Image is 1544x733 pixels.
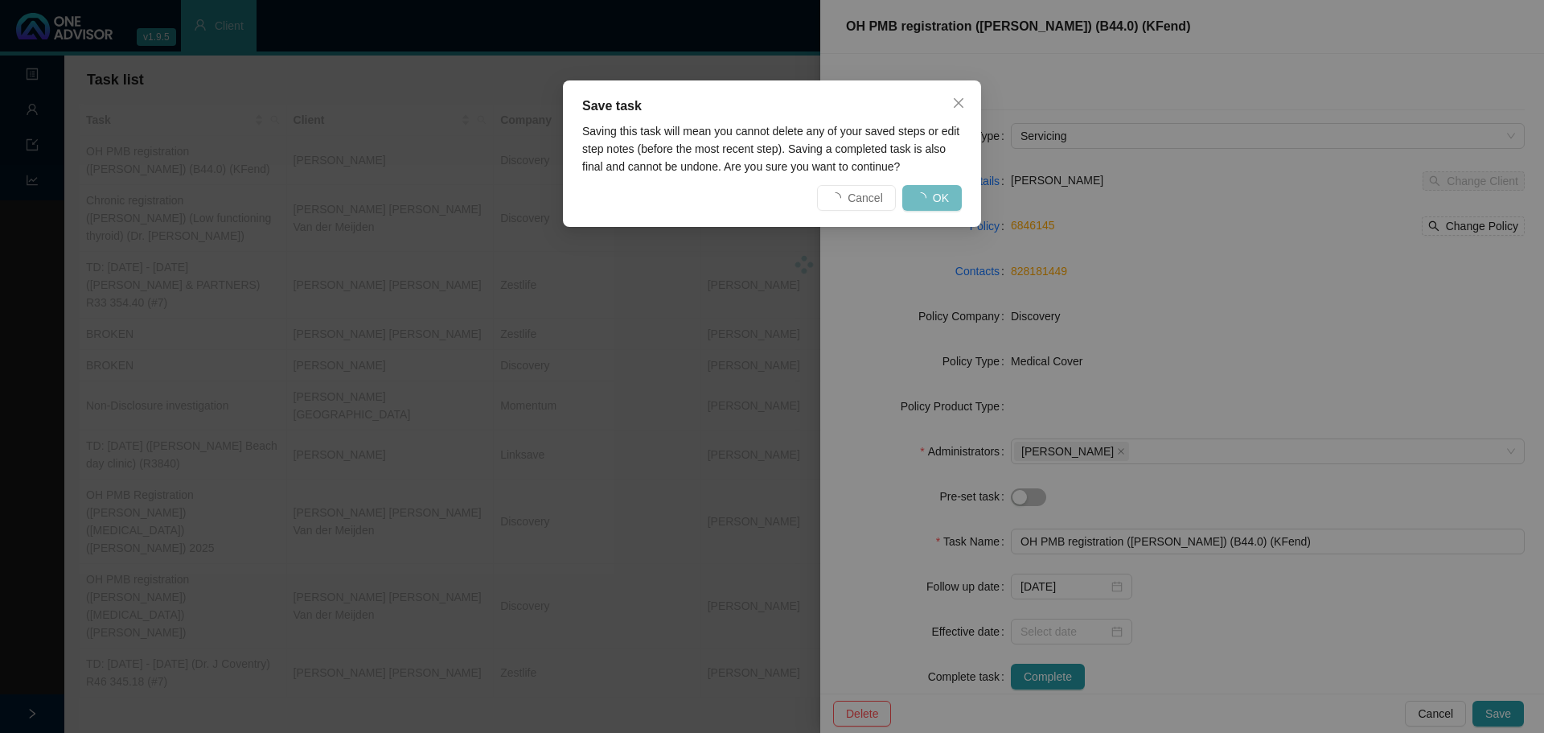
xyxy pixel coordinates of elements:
button: Close [946,90,971,116]
span: close [952,97,965,109]
span: OK [933,189,949,207]
span: loading [830,192,841,204]
span: loading [915,192,926,204]
div: Save task [582,97,962,116]
button: OK [902,185,962,211]
div: Saving this task will mean you cannot delete any of your saved steps or edit step notes (before t... [582,122,962,175]
button: Cancel [817,185,896,211]
span: Cancel [848,189,883,207]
